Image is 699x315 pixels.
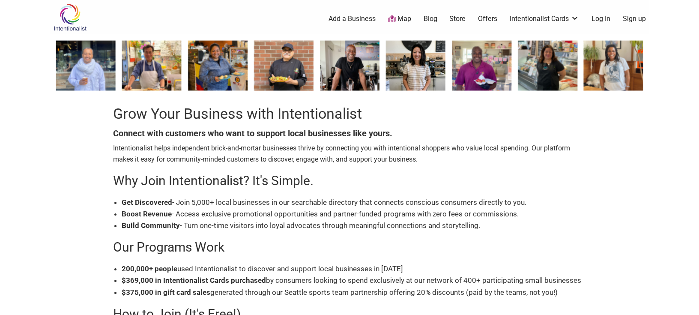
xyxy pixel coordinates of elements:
h1: Grow Your Business with Intentionalist [113,104,586,124]
a: Add a Business [329,14,376,24]
img: Intentionalist [50,3,90,31]
h2: Our Programs Work [113,238,586,256]
a: Offers [478,14,497,24]
li: by consumers looking to spend exclusively at our network of 400+ participating small businesses [122,275,586,286]
b: $369,000 in Intentionalist Cards purchased [122,276,266,285]
a: Log In [591,14,610,24]
a: Map [388,14,411,24]
a: Sign up [623,14,646,24]
a: Blog [424,14,437,24]
li: - Access exclusive promotional opportunities and partner-funded programs with zero fees or commis... [122,208,586,220]
li: generated through our Seattle sports team partnership offering 20% discounts (paid by the teams, ... [122,287,586,298]
h2: Why Join Intentionalist? It's Simple. [113,172,586,190]
p: Intentionalist helps independent brick-and-mortar businesses thrive by connecting you with intent... [113,143,586,165]
a: Intentionalist Cards [510,14,579,24]
b: $375,000 in gift card sales [122,288,210,297]
b: Connect with customers who want to support local businesses like yours. [113,128,392,138]
b: Build Community [122,221,180,230]
img: Welcome Banner [50,34,649,97]
li: - Turn one-time visitors into loyal advocates through meaningful connections and storytelling. [122,220,586,231]
a: Store [449,14,466,24]
b: Boost Revenue [122,210,172,218]
li: - Join 5,000+ local businesses in our searchable directory that connects conscious consumers dire... [122,197,586,208]
li: used Intentionalist to discover and support local businesses in [DATE] [122,263,586,275]
b: 200,000+ people [122,264,177,273]
b: Get Discovered [122,198,172,207]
